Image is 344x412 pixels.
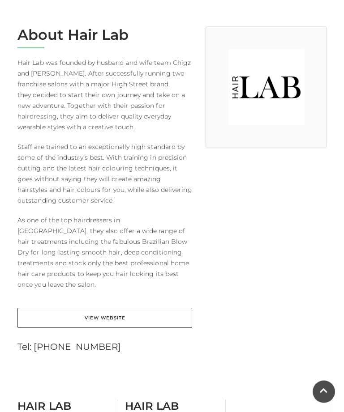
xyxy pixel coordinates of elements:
[17,308,192,328] a: View Website
[17,342,120,353] a: Tel: [PHONE_NUMBER]
[17,58,192,133] p: Hair Lab was founded by husband and wife team Chigz and [PERSON_NAME]. After successfully running...
[17,27,192,44] h2: About Hair Lab
[17,142,192,206] p: Staff are trained to an exceptionally high standard by some of the industry’s best. With training...
[17,215,192,290] p: As one of the top hairdressers in [GEOGRAPHIC_DATA], they also offer a wide range of hair treatme...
